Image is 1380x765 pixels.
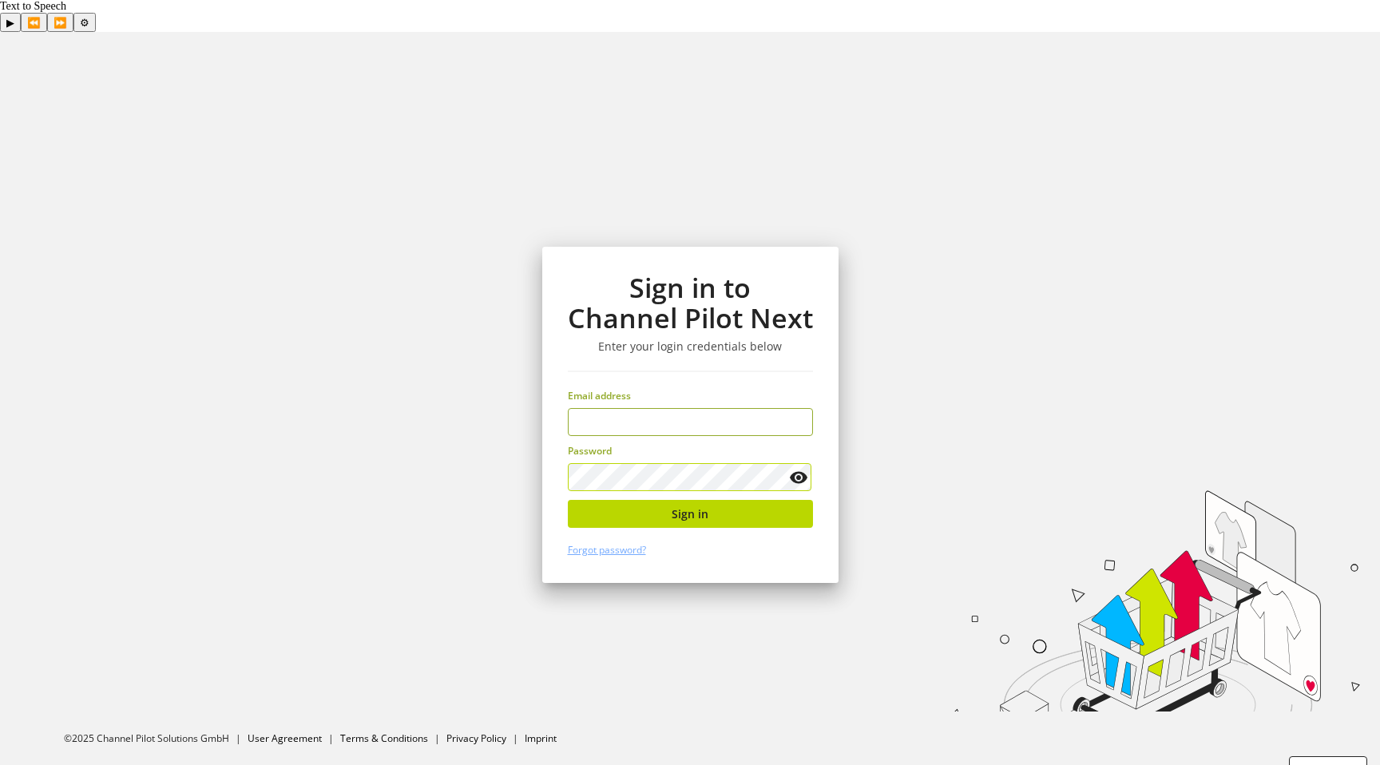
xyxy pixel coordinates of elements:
[568,444,612,458] span: Password
[73,13,96,32] button: Settings
[446,731,506,745] a: Privacy Policy
[568,543,646,557] a: Forgot password?
[47,13,73,32] button: Forward
[568,272,813,334] h1: Sign in to Channel Pilot Next
[568,339,813,354] h3: Enter your login credentials below
[568,500,813,528] button: Sign in
[340,731,428,745] a: Terms & Conditions
[672,505,708,522] span: Sign in
[21,13,47,32] button: Previous
[64,731,248,746] li: ©2025 Channel Pilot Solutions GmbH
[785,412,804,431] keeper-lock: Open Keeper Popup
[568,389,631,402] span: Email address
[525,731,557,745] a: Imprint
[248,731,322,745] a: User Agreement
